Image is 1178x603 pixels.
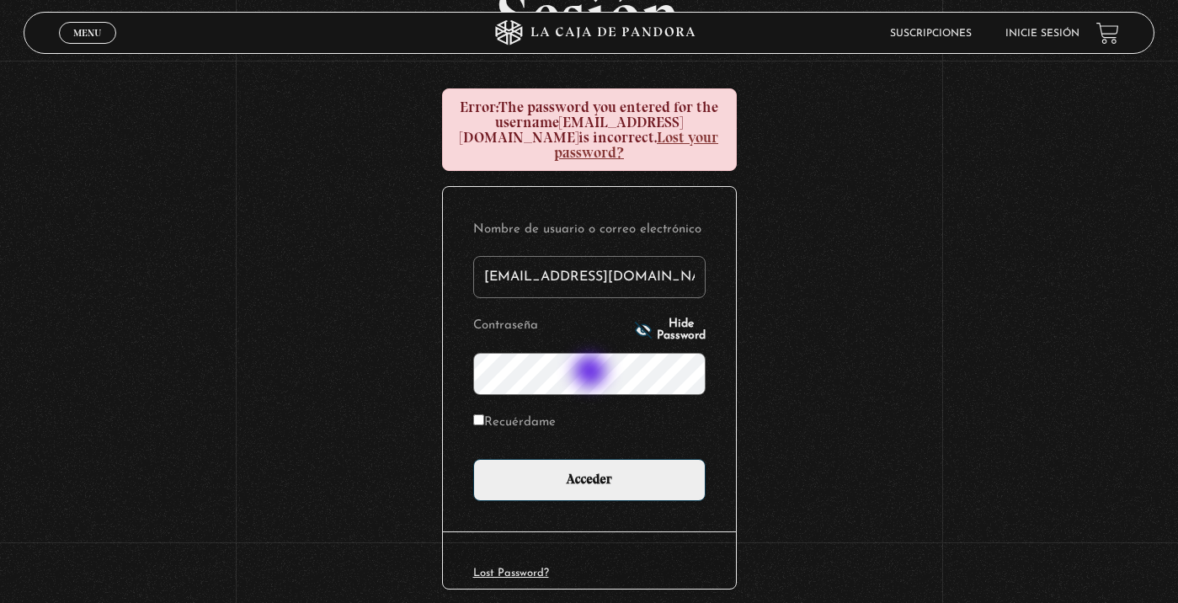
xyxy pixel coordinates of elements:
[473,410,556,436] label: Recuérdame
[473,313,630,339] label: Contraseña
[460,113,683,147] strong: [EMAIL_ADDRESS][DOMAIN_NAME]
[68,42,108,54] span: Cerrar
[635,318,706,342] button: Hide Password
[442,88,737,171] div: The password you entered for the username is incorrect.
[890,29,972,39] a: Suscripciones
[473,217,706,243] label: Nombre de usuario o correo electrónico
[473,568,549,579] a: Lost Password?
[1005,29,1079,39] a: Inicie sesión
[473,414,484,425] input: Recuérdame
[1096,22,1119,45] a: View your shopping cart
[460,98,498,116] strong: Error:
[73,28,101,38] span: Menu
[657,318,706,342] span: Hide Password
[473,459,706,501] input: Acceder
[554,128,718,162] a: Lost your password?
